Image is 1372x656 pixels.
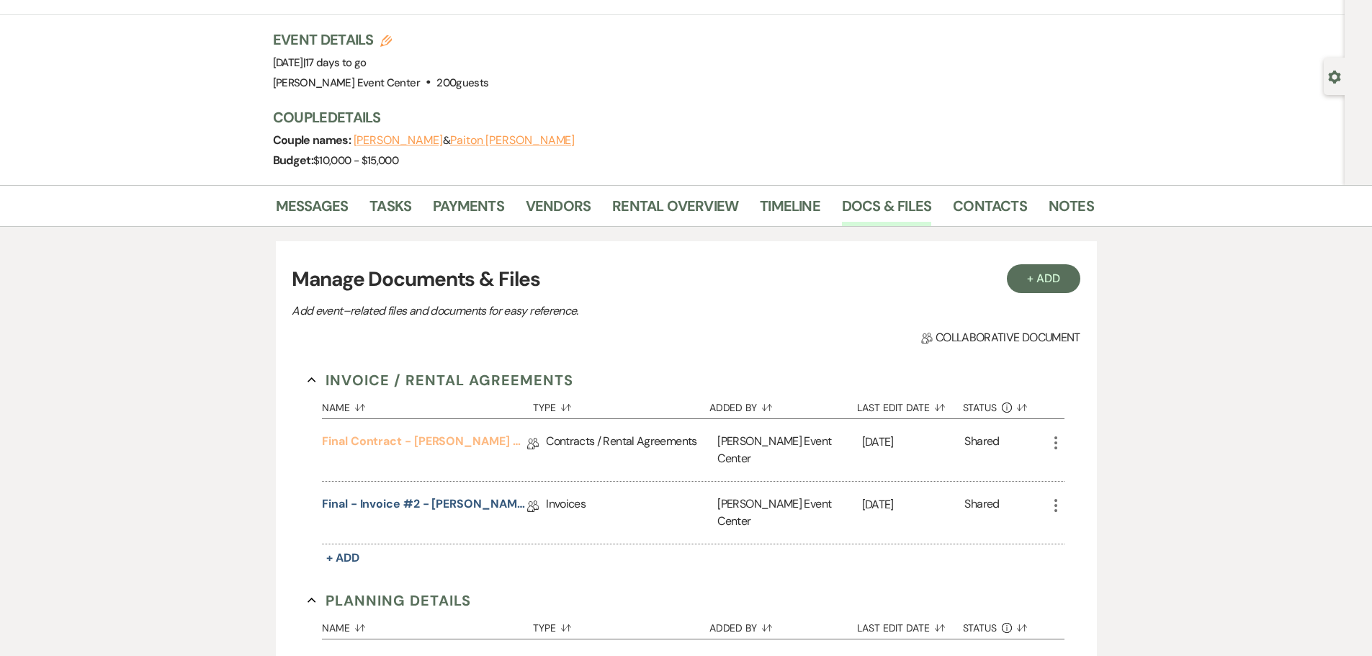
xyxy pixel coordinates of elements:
span: + Add [326,550,359,565]
button: Last Edit Date [857,391,963,418]
p: [DATE] [862,495,965,514]
button: Type [533,391,709,418]
a: Contacts [953,194,1027,226]
span: Status [963,403,997,413]
div: [PERSON_NAME] Event Center [717,482,861,544]
span: 17 days to go [305,55,367,70]
span: [PERSON_NAME] Event Center [273,76,420,90]
p: Add event–related files and documents for easy reference. [292,302,796,320]
a: Rental Overview [612,194,738,226]
button: Added By [709,611,857,639]
a: Final Contract - [PERSON_NAME] & Paiton [PERSON_NAME] Wedding - Platinum - [DATE] [322,433,527,455]
div: Shared [964,495,999,530]
p: [DATE] [862,433,965,451]
span: $10,000 - $15,000 [313,153,398,168]
h3: Couple Details [273,107,1080,127]
button: + Add [322,548,364,568]
span: [DATE] [273,55,367,70]
span: | [303,55,367,70]
div: [PERSON_NAME] Event Center [717,419,861,481]
button: Added By [709,391,857,418]
div: Contracts / Rental Agreements [546,419,717,481]
div: Shared [964,433,999,467]
a: Vendors [526,194,591,226]
a: Final - Invoice #2 - [PERSON_NAME] Wedding - Platinum Package - [DATE] [322,495,527,518]
div: Invoices [546,482,717,544]
button: Status [963,611,1047,639]
button: Invoice / Rental Agreements [308,369,573,391]
button: [PERSON_NAME] [354,135,443,146]
button: + Add [1007,264,1080,293]
a: Tasks [369,194,411,226]
button: Last Edit Date [857,611,963,639]
button: Open lead details [1328,69,1341,83]
span: Budget: [273,153,314,168]
span: Collaborative document [921,329,1080,346]
a: Payments [433,194,504,226]
span: 200 guests [436,76,488,90]
button: Status [963,391,1047,418]
h3: Manage Documents & Files [292,264,1080,295]
button: Name [322,391,533,418]
h3: Event Details [273,30,489,50]
span: Status [963,623,997,633]
button: Name [322,611,533,639]
button: Planning Details [308,590,471,611]
a: Docs & Files [842,194,931,226]
a: Messages [276,194,349,226]
button: Paiton [PERSON_NAME] [450,135,575,146]
span: & [354,133,575,148]
button: Type [533,611,709,639]
a: Notes [1049,194,1094,226]
span: Couple names: [273,132,354,148]
a: Timeline [760,194,820,226]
